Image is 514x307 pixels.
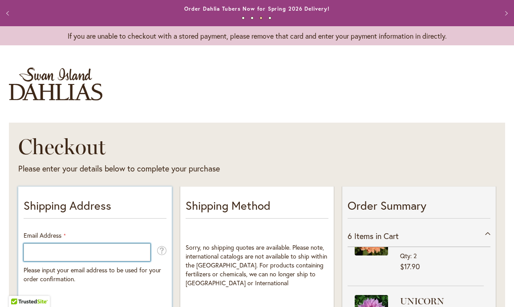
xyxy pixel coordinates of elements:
span: $17.90 [400,262,420,271]
button: 4 of 4 [268,16,271,20]
span: 2 [413,251,417,260]
span: Email Address [24,231,61,239]
span: Sorry, no shipping quotes are available. Please note, international catalogs are not available to... [186,243,327,287]
p: Shipping Address [24,197,166,219]
div: Please enter your details below to complete your purchase [18,163,358,175]
button: 3 of 4 [259,16,263,20]
button: 2 of 4 [251,16,254,20]
span: Items in Cart [354,231,399,241]
p: Shipping Method [186,197,328,219]
span: Qty [400,251,410,260]
iframe: Launch Accessibility Center [7,275,32,300]
p: Order Summary [348,197,490,219]
span: Please input your email address to be used for your order confirmation. [24,266,161,283]
button: Next [496,4,514,22]
a: Order Dahlia Tubers Now for Spring 2026 Delivery! [184,5,329,12]
button: 1 of 4 [242,16,245,20]
span: 6 [348,231,352,241]
a: store logo [9,68,102,100]
h1: Checkout [18,133,358,160]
